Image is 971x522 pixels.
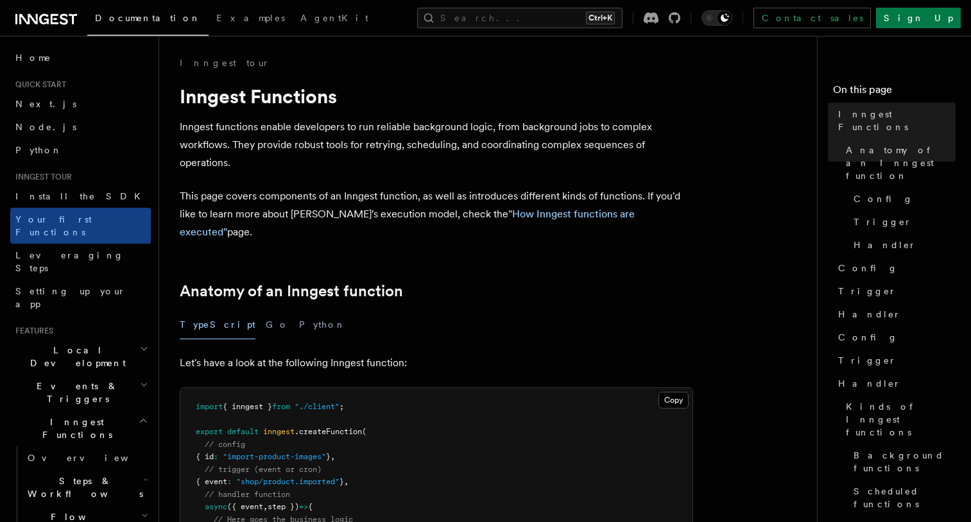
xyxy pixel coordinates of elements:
a: Contact sales [753,8,871,28]
span: // handler function [205,490,290,499]
span: Anatomy of an Inngest function [846,144,956,182]
span: : [214,452,218,461]
span: Local Development [10,344,140,369]
span: { [308,502,313,511]
a: Handler [833,303,956,326]
a: Python [10,139,151,162]
a: Sign Up [876,8,961,28]
span: // trigger (event or cron) [205,465,322,474]
a: Examples [209,4,293,35]
span: Install the SDK [15,191,148,201]
span: Next.js [15,99,76,109]
a: Trigger [833,349,956,372]
a: Trigger [833,280,956,303]
button: Local Development [10,339,151,375]
span: Steps & Workflows [22,475,143,500]
a: Documentation [87,4,209,36]
a: Anatomy of an Inngest function [180,282,403,300]
span: Trigger [854,215,912,228]
h4: On this page [833,82,956,103]
a: Scheduled functions [848,480,956,516]
span: inngest [263,427,295,436]
a: Leveraging Steps [10,244,151,280]
span: => [299,502,308,511]
span: ( [362,427,366,436]
a: Inngest Functions [833,103,956,139]
span: .createFunction [295,427,362,436]
span: Features [10,326,53,336]
a: Handler [833,372,956,395]
a: Home [10,46,151,69]
a: AgentKit [293,4,376,35]
button: Python [299,310,346,339]
span: } [326,452,331,461]
span: , [331,452,335,461]
span: Background functions [854,449,956,475]
span: Scheduled functions [854,485,956,510]
button: Copy [658,392,689,408]
span: "shop/product.imported" [236,477,339,486]
a: Anatomy of an Inngest function [841,139,956,187]
a: Handler [848,233,956,257]
span: , [344,477,348,486]
button: Go [266,310,289,339]
span: Overview [28,453,160,463]
span: "import-product-images" [223,452,326,461]
span: Inngest tour [10,172,72,182]
span: Kinds of Inngest functions [846,400,956,439]
span: Config [838,331,898,344]
span: Quick start [10,80,66,90]
span: Handler [838,377,901,390]
p: Let's have a look at the following Inngest function: [180,354,693,372]
span: Leveraging Steps [15,250,124,273]
span: Setting up your app [15,286,126,309]
a: Next.js [10,92,151,115]
span: default [227,427,259,436]
span: , [263,502,268,511]
span: Documentation [95,13,201,23]
a: Your first Functions [10,208,151,244]
kbd: Ctrl+K [586,12,615,24]
span: Home [15,51,51,64]
span: Config [854,192,913,205]
button: Toggle dark mode [701,10,732,26]
span: step }) [268,502,299,511]
span: ; [339,402,344,411]
button: Events & Triggers [10,375,151,410]
p: This page covers components of an Inngest function, as well as introduces different kinds of func... [180,187,693,241]
span: Your first Functions [15,214,92,237]
a: Install the SDK [10,185,151,208]
span: : [227,477,232,486]
span: export [196,427,223,436]
span: from [272,402,290,411]
h1: Inngest Functions [180,85,693,108]
span: { id [196,452,214,461]
span: async [205,502,227,511]
button: Steps & Workflows [22,469,151,505]
span: Inngest Functions [838,108,956,133]
span: Handler [854,239,916,251]
span: "./client" [295,402,339,411]
span: Events & Triggers [10,380,140,405]
a: Trigger [848,210,956,233]
span: ({ event [227,502,263,511]
span: { inngest } [223,402,272,411]
a: Config [833,326,956,349]
span: Python [15,145,62,155]
span: Handler [838,308,901,321]
span: AgentKit [300,13,368,23]
span: // config [205,440,245,449]
span: Config [838,262,898,274]
a: Background functions [848,444,956,480]
a: Config [833,257,956,280]
a: Config [848,187,956,210]
button: Search...Ctrl+K [417,8,623,28]
a: Kinds of Inngest functions [841,395,956,444]
a: Inngest tour [180,56,270,69]
span: Examples [216,13,285,23]
button: TypeScript [180,310,255,339]
span: Trigger [838,354,897,367]
span: { event [196,477,227,486]
span: Inngest Functions [10,416,139,441]
span: } [339,477,344,486]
